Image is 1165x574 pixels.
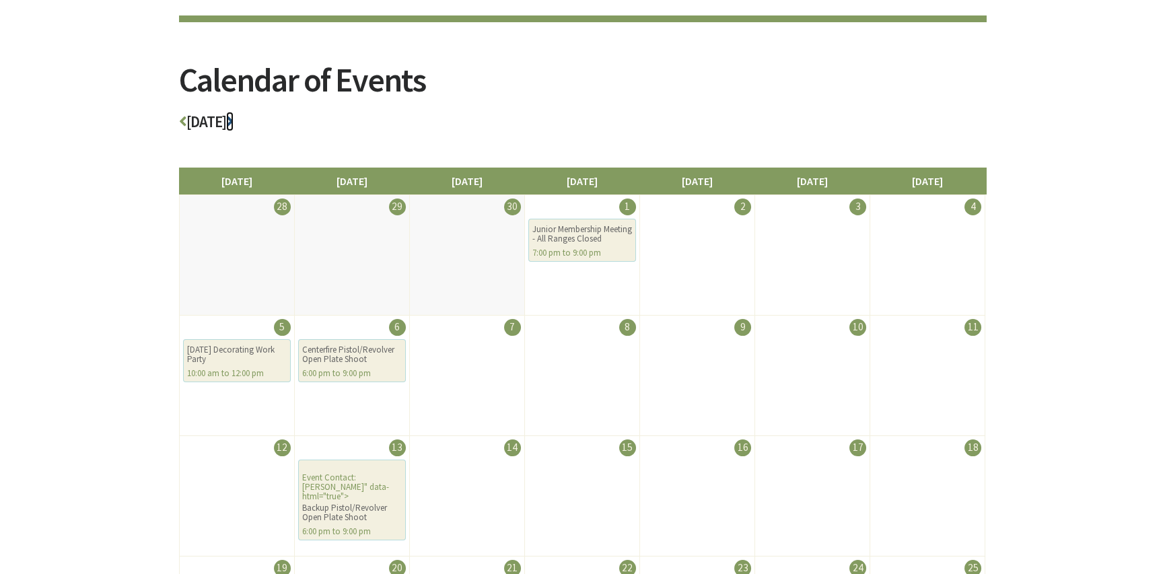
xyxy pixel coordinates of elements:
[734,439,751,456] div: 16
[639,168,755,194] li: [DATE]
[294,168,410,194] li: [DATE]
[179,63,987,114] h2: Calendar of Events
[298,460,406,540] div: Event Contact: [PERSON_NAME]" data-html="true">
[504,439,521,456] div: 14
[754,168,870,194] li: [DATE]
[849,439,866,456] div: 17
[734,199,751,215] div: 2
[302,503,402,522] div: Backup Pistol/Revolver Open Plate Shoot
[849,319,866,336] div: 10
[179,114,987,137] h3: [DATE]
[964,319,981,336] div: 11
[734,319,751,336] div: 9
[870,168,985,194] li: [DATE]
[274,199,291,215] div: 28
[302,369,402,378] div: 6:00 pm to 9:00 pm
[504,199,521,215] div: 30
[524,168,640,194] li: [DATE]
[274,439,291,456] div: 12
[302,345,402,364] div: Centerfire Pistol/Revolver Open Plate Shoot
[302,527,402,536] div: 6:00 pm to 9:00 pm
[389,199,406,215] div: 29
[389,319,406,336] div: 6
[389,439,406,456] div: 13
[619,199,636,215] div: 1
[532,248,632,258] div: 7:00 pm to 9:00 pm
[409,168,525,194] li: [DATE]
[187,345,287,364] div: [DATE] Decorating Work Party
[964,439,981,456] div: 18
[187,369,287,378] div: 10:00 am to 12:00 pm
[619,439,636,456] div: 15
[964,199,981,215] div: 4
[532,225,632,244] div: Junior Membership Meeting - All Ranges Closed
[504,319,521,336] div: 7
[179,168,295,194] li: [DATE]
[619,319,636,336] div: 8
[274,319,291,336] div: 5
[849,199,866,215] div: 3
